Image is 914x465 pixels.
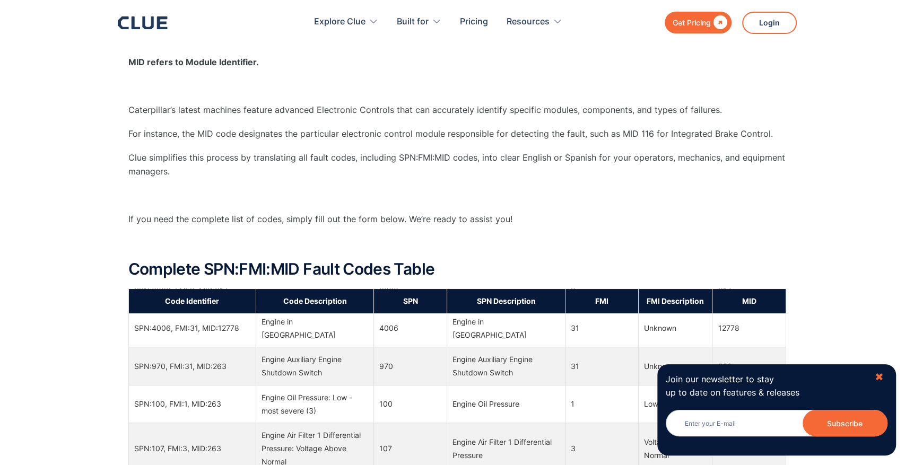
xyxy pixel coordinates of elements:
[665,12,732,33] a: Get Pricing
[666,410,887,447] form: Newsletter
[565,288,638,313] th: FMI
[712,347,786,385] td: 263
[565,309,638,347] td: 31
[128,151,786,178] p: Clue simplifies this process by translating all fault codes, including SPN:FMI:MID codes, into cl...
[712,288,786,313] th: MID
[666,410,887,436] input: Enter your E-mail
[565,347,638,385] td: 31
[712,309,786,347] td: 12778
[397,5,429,39] div: Built for
[452,353,559,379] div: Engine Auxiliary Engine Shutdown Switch
[128,385,256,423] td: SPN:100, FMI:1, MID:263
[666,373,865,399] p: Join our newsletter to stay up to date on features & releases
[374,288,447,313] th: SPN
[447,288,565,313] th: SPN Description
[374,385,447,423] td: 100
[460,5,488,39] a: Pricing
[128,260,786,278] h2: Complete SPN:FMI:MID Fault Codes Table
[256,288,373,313] th: Code Description
[128,288,256,313] th: Code Identifier
[128,347,256,385] td: SPN:970, FMI:31, MID:263
[507,5,562,39] div: Resources
[128,213,786,226] p: If you need the complete list of codes, simply fill out the form below. We’re ready to assist you!
[314,5,378,39] div: Explore Clue
[397,5,441,39] div: Built for
[638,385,712,423] td: Low; most severe
[374,347,447,385] td: 970
[262,315,368,341] div: Engine in [GEOGRAPHIC_DATA]
[565,385,638,423] td: 1
[128,80,786,93] p: ‍
[452,435,559,462] div: Engine Air Filter 1 Differential Pressure
[711,16,727,29] div: 
[638,309,712,347] td: Unknown
[638,347,712,385] td: Unknown
[128,127,786,141] p: For instance, the MID code designates the particular electronic control module responsible for de...
[262,391,368,417] div: Engine Oil Pressure: Low - most severe (3)
[742,12,797,34] a: Login
[262,353,368,379] div: Engine Auxiliary Engine Shutdown Switch
[128,189,786,202] p: ‍
[128,309,256,347] td: SPN:4006, FMI:31, MID:12778
[452,397,559,410] div: Engine Oil Pressure
[644,435,707,462] div: Voltage Above Normal
[374,309,447,347] td: 4006
[875,371,884,384] div: ✖
[507,5,550,39] div: Resources
[128,236,786,250] p: ‍
[803,410,887,436] input: Subscribe
[128,103,786,117] p: Caterpillar’s latest machines feature advanced Electronic Controls that can accurately identify s...
[673,16,711,29] div: Get Pricing
[314,5,365,39] div: Explore Clue
[452,315,559,341] div: Engine in [GEOGRAPHIC_DATA]
[128,57,259,67] strong: MID refers to Module Identifier.
[638,288,712,313] th: FMI Description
